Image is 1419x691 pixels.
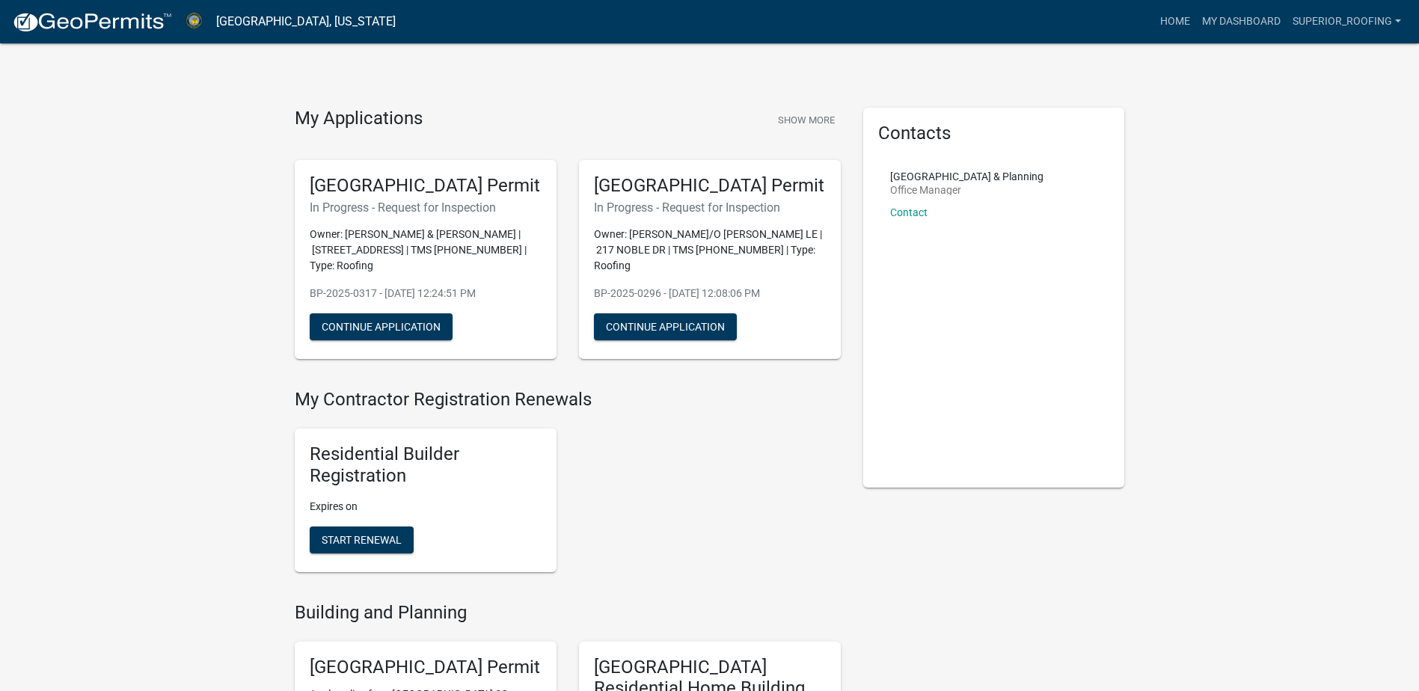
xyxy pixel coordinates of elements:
h5: Contacts [878,123,1110,144]
wm-registration-list-section: My Contractor Registration Renewals [295,389,841,583]
button: Continue Application [594,313,737,340]
p: BP-2025-0296 - [DATE] 12:08:06 PM [594,286,826,301]
button: Continue Application [310,313,453,340]
h5: [GEOGRAPHIC_DATA] Permit [310,175,542,197]
h5: Residential Builder Registration [310,443,542,487]
h4: Building and Planning [295,602,841,624]
h4: My Applications [295,108,423,130]
button: Start Renewal [310,526,414,553]
h4: My Contractor Registration Renewals [295,389,841,411]
p: Expires on [310,499,542,515]
h5: [GEOGRAPHIC_DATA] Permit [310,657,542,678]
a: superior_roofing [1287,7,1407,36]
button: Show More [772,108,841,132]
p: BP-2025-0317 - [DATE] 12:24:51 PM [310,286,542,301]
span: Start Renewal [322,533,402,545]
a: Contact [890,206,928,218]
p: Owner: [PERSON_NAME]/O [PERSON_NAME] LE | 217 NOBLE DR | TMS [PHONE_NUMBER] | Type: Roofing [594,227,826,274]
a: Home [1154,7,1196,36]
h6: In Progress - Request for Inspection [594,200,826,215]
img: Abbeville County, South Carolina [184,11,204,31]
h5: [GEOGRAPHIC_DATA] Permit [594,175,826,197]
a: [GEOGRAPHIC_DATA], [US_STATE] [216,9,396,34]
a: My Dashboard [1196,7,1287,36]
h6: In Progress - Request for Inspection [310,200,542,215]
p: [GEOGRAPHIC_DATA] & Planning [890,171,1043,182]
p: Owner: [PERSON_NAME] & [PERSON_NAME] | [STREET_ADDRESS] | TMS [PHONE_NUMBER] | Type: Roofing [310,227,542,274]
p: Office Manager [890,185,1043,195]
